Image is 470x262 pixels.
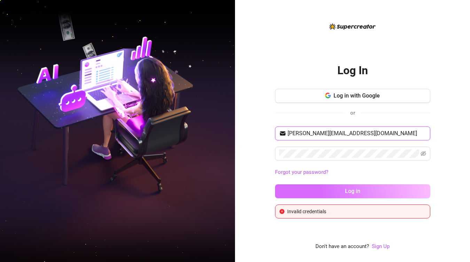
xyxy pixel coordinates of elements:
[280,209,284,214] span: close-circle
[350,110,355,116] span: or
[329,23,376,30] img: logo-BBDzfeDw.svg
[275,168,430,177] a: Forgot your password?
[315,242,369,251] span: Don't have an account?
[372,243,390,249] a: Sign Up
[372,242,390,251] a: Sign Up
[334,92,380,99] span: Log in with Google
[287,208,426,215] div: Invalid credentials
[421,151,426,156] span: eye-invisible
[337,63,368,78] h2: Log In
[275,184,430,198] button: Log in
[288,129,426,138] input: Your email
[275,89,430,103] button: Log in with Google
[345,188,360,194] span: Log in
[275,169,328,175] a: Forgot your password?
